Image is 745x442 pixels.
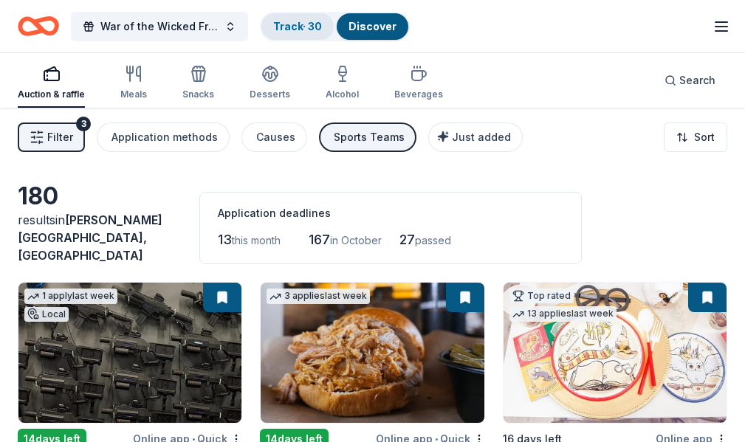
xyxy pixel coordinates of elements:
[18,89,85,100] div: Auction & raffle
[18,9,59,44] a: Home
[415,234,451,246] span: passed
[349,20,396,32] a: Discover
[250,59,290,108] button: Desserts
[399,232,415,247] span: 27
[18,211,182,264] div: results
[260,12,410,41] button: Track· 30Discover
[267,289,370,304] div: 3 applies last week
[241,122,307,152] button: Causes
[428,122,523,152] button: Just added
[232,234,281,246] span: this month
[694,128,715,146] span: Sort
[18,182,182,211] div: 180
[71,12,248,41] button: War of the Wicked Friendly 10uC
[653,66,727,95] button: Search
[18,283,241,423] img: Image for Tac Ops Laser Tag
[18,122,85,152] button: Filter3
[218,232,232,247] span: 13
[47,128,73,146] span: Filter
[309,232,330,247] span: 167
[100,18,219,35] span: War of the Wicked Friendly 10uC
[334,128,405,146] div: Sports Teams
[76,117,91,131] div: 3
[330,234,382,246] span: in October
[182,89,214,100] div: Snacks
[24,307,69,322] div: Local
[319,122,416,152] button: Sports Teams
[256,128,295,146] div: Causes
[504,283,727,423] img: Image for Oriental Trading
[394,59,443,108] button: Beverages
[218,204,563,222] div: Application deadlines
[18,213,162,263] span: [PERSON_NAME][GEOGRAPHIC_DATA], [GEOGRAPHIC_DATA]
[111,128,218,146] div: Application methods
[97,122,230,152] button: Application methods
[326,89,359,100] div: Alcohol
[273,20,322,32] a: Track· 30
[120,89,147,100] div: Meals
[120,59,147,108] button: Meals
[452,131,511,143] span: Just added
[326,59,359,108] button: Alcohol
[18,213,162,263] span: in
[261,283,484,423] img: Image for Mission BBQ
[182,59,214,108] button: Snacks
[509,306,617,322] div: 13 applies last week
[394,89,443,100] div: Beverages
[509,289,574,303] div: Top rated
[679,72,715,89] span: Search
[24,289,117,304] div: 1 apply last week
[18,59,85,108] button: Auction & raffle
[664,122,727,152] button: Sort
[250,89,290,100] div: Desserts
